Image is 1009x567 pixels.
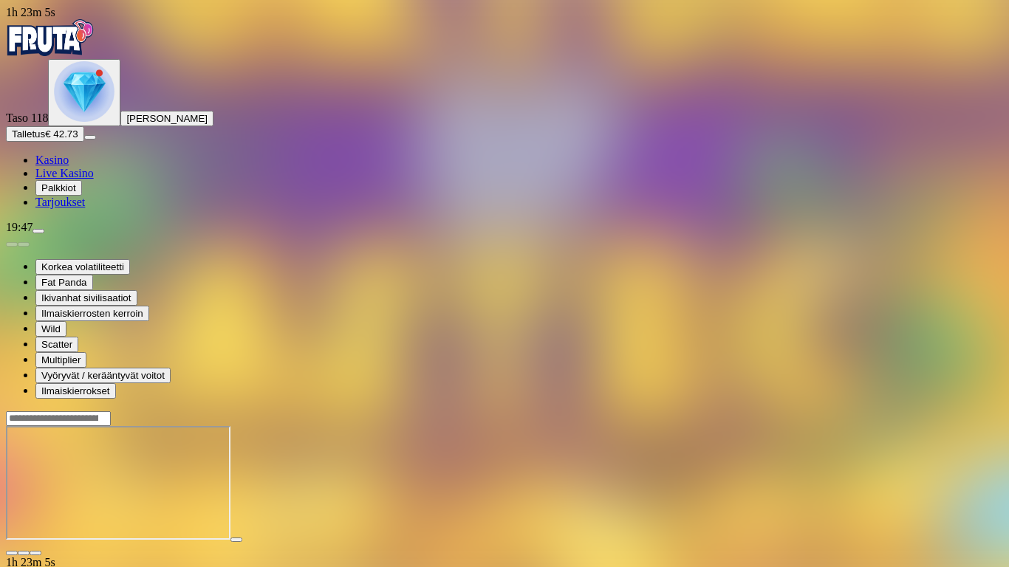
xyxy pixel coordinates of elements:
span: Wild [41,323,61,334]
button: [PERSON_NAME] [120,111,213,126]
span: Taso 118 [6,111,48,124]
span: Fat Panda [41,277,87,288]
span: Scatter [41,339,72,350]
a: Fruta [6,46,95,58]
button: fullscreen-exit icon [30,551,41,555]
button: Korkea volatiliteetti [35,259,130,275]
button: chevron-down icon [18,551,30,555]
a: Tarjoukset [35,196,85,208]
iframe: Fortune of Aztec [6,426,230,540]
span: Korkea volatiliteetti [41,261,124,272]
span: 19:47 [6,221,33,233]
button: Palkkiot [35,180,82,196]
button: Multiplier [35,352,86,368]
a: Live Kasino [35,167,94,179]
button: menu [84,135,96,140]
button: Wild [35,321,66,337]
span: Talletus [12,128,45,140]
nav: Main menu [6,154,1003,209]
button: Fat Panda [35,275,93,290]
span: Ilmaiskierrosten kerroin [41,308,143,319]
button: next slide [18,242,30,247]
span: Palkkiot [41,182,76,193]
span: user session time [6,6,55,18]
input: Search [6,411,111,426]
button: Scatter [35,337,78,352]
a: Kasino [35,154,69,166]
span: Vyöryvät / kerääntyvät voitot [41,370,165,381]
button: Vyöryvät / kerääntyvät voitot [35,368,171,383]
button: level unlocked [48,59,120,126]
span: Multiplier [41,354,81,365]
img: Fruta [6,19,95,56]
button: prev slide [6,242,18,247]
button: Ilmaiskierrosten kerroin [35,306,149,321]
span: € 42.73 [45,128,78,140]
span: [PERSON_NAME] [126,113,208,124]
button: Ikivanhat sivilisaatiot [35,290,137,306]
span: Ilmaiskierrokset [41,385,110,396]
button: play icon [230,537,242,542]
nav: Primary [6,19,1003,209]
img: level unlocked [54,61,114,122]
button: close icon [6,551,18,555]
button: Ilmaiskierrokset [35,383,116,399]
span: Ikivanhat sivilisaatiot [41,292,131,303]
button: Talletusplus icon€ 42.73 [6,126,84,142]
button: menu [33,229,44,233]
